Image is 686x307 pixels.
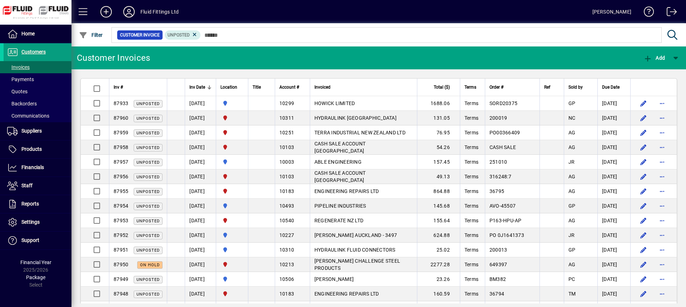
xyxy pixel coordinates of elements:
[638,171,649,182] button: Edit
[597,228,630,243] td: [DATE]
[417,272,460,287] td: 23.26
[568,144,576,150] span: AG
[464,247,478,253] span: Terms
[489,174,511,179] span: 316248:7
[544,83,560,91] div: Ref
[220,143,244,151] span: CHRISTCHURCH
[185,287,216,301] td: [DATE]
[7,101,37,107] span: Backorders
[279,203,294,209] span: 10493
[422,83,456,91] div: Total ($)
[26,274,45,280] span: Package
[656,98,668,109] button: More options
[544,83,550,91] span: Ref
[489,232,524,238] span: PO 0J1641373
[314,130,406,135] span: TERRA INDUSTRIAL NEW ZEALAND LTD
[464,130,478,135] span: Terms
[21,237,39,243] span: Support
[279,83,305,91] div: Account #
[568,232,575,238] span: JR
[568,188,576,194] span: AG
[118,5,140,18] button: Profile
[4,232,71,249] a: Support
[568,83,593,91] div: Sold by
[168,33,190,38] span: Unposted
[220,202,244,210] span: AUCKLAND
[20,259,51,265] span: Financial Year
[220,187,244,195] span: CHRISTCHURCH
[417,184,460,199] td: 864.88
[314,83,413,91] div: Invoiced
[114,291,128,297] span: 87948
[417,111,460,125] td: 131.05
[656,288,668,299] button: More options
[314,83,330,91] span: Invoiced
[638,244,649,256] button: Edit
[314,276,354,282] span: [PERSON_NAME]
[464,174,478,179] span: Terms
[464,144,478,150] span: Terms
[417,140,460,155] td: 54.26
[597,125,630,140] td: [DATE]
[114,188,128,194] span: 87955
[21,164,44,170] span: Financials
[136,145,160,150] span: Unposted
[136,292,160,297] span: Unposted
[185,155,216,169] td: [DATE]
[417,287,460,301] td: 160.59
[136,189,160,194] span: Unposted
[568,262,576,267] span: AG
[464,100,478,106] span: Terms
[114,218,128,223] span: 87953
[185,96,216,111] td: [DATE]
[114,232,128,238] span: 87952
[253,83,261,91] span: Title
[417,169,460,184] td: 49.13
[638,200,649,212] button: Edit
[597,184,630,199] td: [DATE]
[279,83,299,91] span: Account #
[77,29,105,41] button: Filter
[21,146,42,152] span: Products
[638,127,649,138] button: Edit
[4,73,71,85] a: Payments
[417,257,460,272] td: 2277.28
[597,287,630,301] td: [DATE]
[7,64,30,70] span: Invoices
[220,231,244,239] span: AUCKLAND
[314,141,366,154] span: CASH SALE ACCOUNT [GEOGRAPHIC_DATA]
[568,159,575,165] span: JR
[7,76,34,82] span: Payments
[136,131,160,135] span: Unposted
[185,228,216,243] td: [DATE]
[489,83,503,91] span: Order #
[661,1,677,25] a: Logout
[597,96,630,111] td: [DATE]
[185,169,216,184] td: [DATE]
[656,185,668,197] button: More options
[434,83,450,91] span: Total ($)
[279,276,294,282] span: 10506
[489,83,535,91] div: Order #
[185,199,216,213] td: [DATE]
[279,159,294,165] span: 10003
[464,218,478,223] span: Terms
[185,213,216,228] td: [DATE]
[489,144,516,150] span: CASH SALE
[597,257,630,272] td: [DATE]
[4,159,71,177] a: Financials
[4,61,71,73] a: Invoices
[489,115,507,121] span: 200019
[136,116,160,121] span: Unposted
[279,188,294,194] span: 10183
[4,177,71,195] a: Staff
[489,218,522,223] span: P163-HPU-AP
[185,111,216,125] td: [DATE]
[165,30,201,40] mat-chip: Customer Invoice Status: Unposted
[114,276,128,282] span: 87949
[489,291,504,297] span: 36794
[489,159,507,165] span: 251010
[417,96,460,111] td: 1688.06
[21,183,33,188] span: Staff
[220,129,244,137] span: CHRISTCHURCH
